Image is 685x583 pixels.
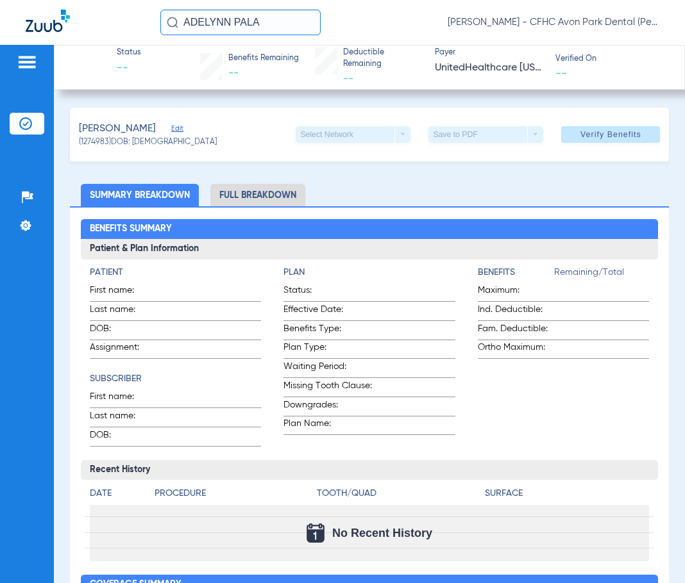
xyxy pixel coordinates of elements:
[478,266,554,284] app-breakdown-title: Benefits
[317,487,481,505] app-breakdown-title: Tooth/Quad
[485,487,649,505] app-breakdown-title: Surface
[283,379,378,397] span: Missing Tooth Clause:
[155,487,312,505] app-breakdown-title: Procedure
[554,266,649,284] span: Remaining/Total
[283,398,378,416] span: Downgrades:
[155,487,312,500] h4: Procedure
[478,322,554,340] span: Fam. Deductible:
[283,322,378,340] span: Benefits Type:
[90,409,153,427] span: Last name:
[555,66,567,79] span: --
[317,487,481,500] h4: Tooth/Quad
[555,54,664,65] span: Verified On
[79,137,217,149] span: (1274983) DOB: [DEMOGRAPHIC_DATA]
[228,68,239,78] span: --
[90,303,153,320] span: Last name:
[561,126,660,143] button: Verify Benefits
[90,322,153,340] span: DOB:
[79,121,156,137] span: [PERSON_NAME]
[117,60,141,76] span: --
[485,487,649,500] h4: Surface
[81,239,658,259] h3: Patient & Plan Information
[435,60,544,76] span: UnitedHealthcare [US_STATE] - (HUB)
[171,124,183,136] span: Edit
[17,54,37,70] img: hamburger-icon
[160,10,321,35] input: Search for patients
[332,527,432,539] span: No Recent History
[621,521,685,583] iframe: Chat Widget
[283,341,378,358] span: Plan Type:
[343,74,353,84] span: --
[90,372,261,386] h4: Subscriber
[26,10,70,32] img: Zuub Logo
[283,360,378,377] span: Waiting Period:
[210,184,305,206] li: Full Breakdown
[117,47,141,59] span: Status
[90,487,144,500] h4: Date
[167,17,178,28] img: Search Icon
[90,341,153,358] span: Assignment:
[81,184,199,206] li: Summary Breakdown
[283,417,378,434] span: Plan Name:
[478,284,554,301] span: Maximum:
[307,523,325,543] img: Calendar
[478,341,554,358] span: Ortho Maximum:
[81,219,658,240] h2: Benefits Summary
[478,266,554,279] h4: Benefits
[478,303,554,320] span: Ind. Deductible:
[283,303,378,320] span: Effective Date:
[580,129,641,140] span: Verify Benefits
[81,460,658,480] h3: Recent History
[90,487,144,505] app-breakdown-title: Date
[448,16,659,29] span: [PERSON_NAME] - CFHC Avon Park Dental (Peds)
[90,284,153,301] span: First name:
[283,266,455,279] h4: Plan
[90,429,153,446] span: DOB:
[90,266,261,279] h4: Patient
[435,47,544,59] span: Payer
[228,53,299,65] span: Benefits Remaining
[343,47,424,70] span: Deductible Remaining
[283,284,378,301] span: Status:
[90,390,153,407] span: First name:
